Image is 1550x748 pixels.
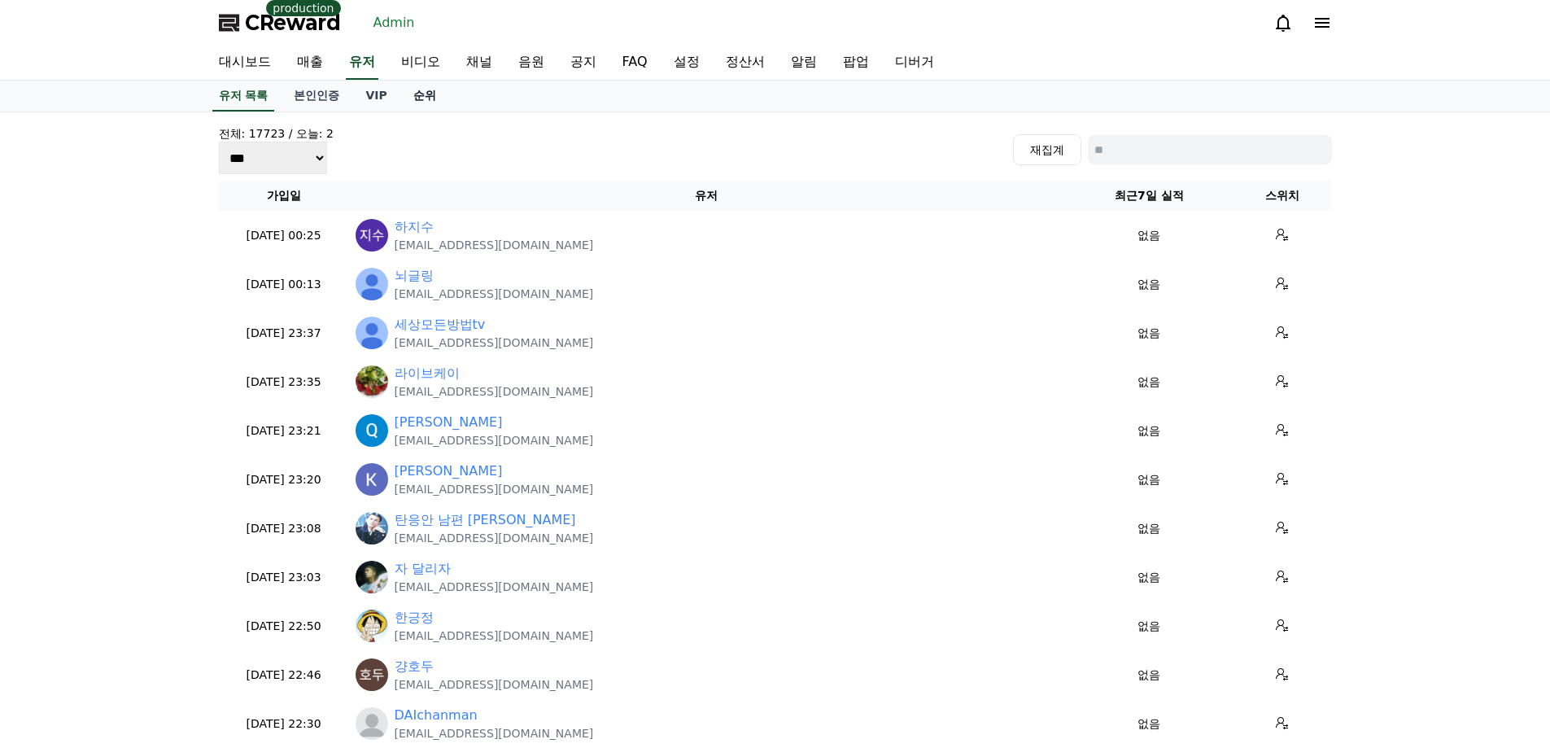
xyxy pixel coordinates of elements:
img: https://lh3.googleusercontent.com/a/ACg8ocIlaYdcCMZH0BUbrK1bzka2AfzxjgievHF2gQOXZ4eOijCs_3DX=s96-c [356,365,388,398]
p: [DATE] 22:50 [225,618,343,635]
img: https://lh3.googleusercontent.com/a/ACg8ocJDD05RuAqmTlBLNAlcSwjNjtqSSxBZUE32ejqoFlLY6ngTRdk=s96-c [356,610,388,642]
a: Messages [107,516,210,557]
a: 본인인증 [281,81,352,112]
a: CReward [219,10,341,36]
a: 디버거 [882,46,947,80]
p: 없음 [1071,276,1227,293]
p: [EMAIL_ADDRESS][DOMAIN_NAME] [395,628,594,644]
p: [EMAIL_ADDRESS][DOMAIN_NAME] [395,579,594,595]
a: Home [5,516,107,557]
p: [DATE] 22:30 [225,715,343,733]
a: 매출 [284,46,336,80]
p: [EMAIL_ADDRESS][DOMAIN_NAME] [395,432,594,448]
th: 유저 [349,181,1065,211]
p: [DATE] 23:20 [225,471,343,488]
a: 하지수 [395,217,434,237]
button: 재집계 [1013,134,1081,165]
p: 없음 [1071,227,1227,244]
span: CReward [245,10,341,36]
p: [DATE] 00:25 [225,227,343,244]
span: Home [41,540,70,553]
a: 탄응안 남편 [PERSON_NAME] [395,510,576,530]
img: https://lh3.googleusercontent.com/a/ACg8ocLQUWhphS3-9Vb_8Si3_DtvbnNCX4PBsFOBGeKvy4cHO0on2Q=s96-c [356,414,388,447]
p: [EMAIL_ADDRESS][DOMAIN_NAME] [395,676,594,693]
a: 라이브케이 [395,364,460,383]
th: 가입일 [219,181,349,211]
img: https://lh3.googleusercontent.com/a/ACg8ocJpIT34m-muRARABjJMKhuJv-oGOtkx35LmppxWoBRMImLy3A=s96-c [356,268,388,300]
a: 음원 [505,46,557,80]
p: [EMAIL_ADDRESS][DOMAIN_NAME] [395,383,594,400]
p: [EMAIL_ADDRESS][DOMAIN_NAME] [395,237,594,253]
p: [DATE] 23:08 [225,520,343,537]
p: 없음 [1071,325,1227,342]
p: 없음 [1071,374,1227,391]
p: 없음 [1071,667,1227,684]
a: [PERSON_NAME] [395,461,503,481]
span: Settings [241,540,281,553]
img: https://lh3.googleusercontent.com/a/ACg8ocIG0AZOFKvGJSqPc5V369Z1WtY12WFeval64y80lVccdy7mCw=s96-c [356,219,388,252]
p: [DATE] 23:35 [225,374,343,391]
th: 스위치 [1233,181,1331,211]
a: 정산서 [713,46,778,80]
img: http://k.kakaocdn.net/dn/Q2CEN/btsOQUpoBvh/14ntLF88p2FK4e44WvuNK0/img_640x640.jpg [356,561,388,593]
img: https://lh3.googleusercontent.com/a/ACg8ocJQrJ54nlBCQqt-PxjZwqjv6wfslw-E1lnVn8gpAX_oHWo4Cw=s96-c [356,317,388,349]
a: 팝업 [830,46,882,80]
p: [EMAIL_ADDRESS][DOMAIN_NAME] [395,725,594,741]
p: [EMAIL_ADDRESS][DOMAIN_NAME] [395,481,594,497]
img: http://k.kakaocdn.net/dn/br6pSU/btsDAui99Rw/3eQrKet2hvKxW6TbKfHaJK/img_640x640.jpg [356,512,388,545]
a: 순위 [400,81,449,112]
a: 뇌글링 [395,266,434,286]
a: 세상모든방법tv [395,315,486,335]
a: 자 달리자 [395,559,451,579]
img: profile_blank.webp [356,707,388,740]
img: https://lh3.googleusercontent.com/a/ACg8ocLq_s6dBaXIPLQ7NCt5urvlEiM0t5ZtI8ozwHXFG3lZkq2Z6g=s96-c [356,658,388,691]
p: [DATE] 23:03 [225,569,343,586]
p: 없음 [1071,618,1227,635]
a: Admin [367,10,421,36]
p: 없음 [1071,715,1227,733]
a: 유저 [346,46,378,80]
a: 걍호두 [395,657,434,676]
p: 없음 [1071,471,1227,488]
p: [DATE] 22:46 [225,667,343,684]
a: Settings [210,516,312,557]
p: [EMAIL_ADDRESS][DOMAIN_NAME] [395,335,594,351]
p: 없음 [1071,422,1227,440]
p: [DATE] 23:37 [225,325,343,342]
h4: 전체: 17723 / 오늘: 2 [219,125,334,142]
a: 한긍정 [395,608,434,628]
a: 설정 [661,46,713,80]
th: 최근7일 실적 [1064,181,1233,211]
a: 채널 [453,46,505,80]
p: 없음 [1071,520,1227,537]
a: DAIchanman [395,706,478,725]
a: 대시보드 [206,46,284,80]
p: [DATE] 23:21 [225,422,343,440]
a: 비디오 [388,46,453,80]
a: 공지 [557,46,609,80]
a: FAQ [609,46,661,80]
img: https://lh3.googleusercontent.com/a/ACg8ocJ6IH4PzSxINH4sxGlHhmcqGHCDAu6cZB-2Dd3igRVXNP0mSQ=s96-c [356,463,388,496]
p: 없음 [1071,569,1227,586]
a: 알림 [778,46,830,80]
a: [PERSON_NAME] [395,413,503,432]
p: [DATE] 00:13 [225,276,343,293]
p: [EMAIL_ADDRESS][DOMAIN_NAME] [395,530,594,546]
a: 유저 목록 [212,81,275,112]
p: [EMAIL_ADDRESS][DOMAIN_NAME] [395,286,594,302]
a: VIP [352,81,400,112]
span: Messages [135,541,183,554]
